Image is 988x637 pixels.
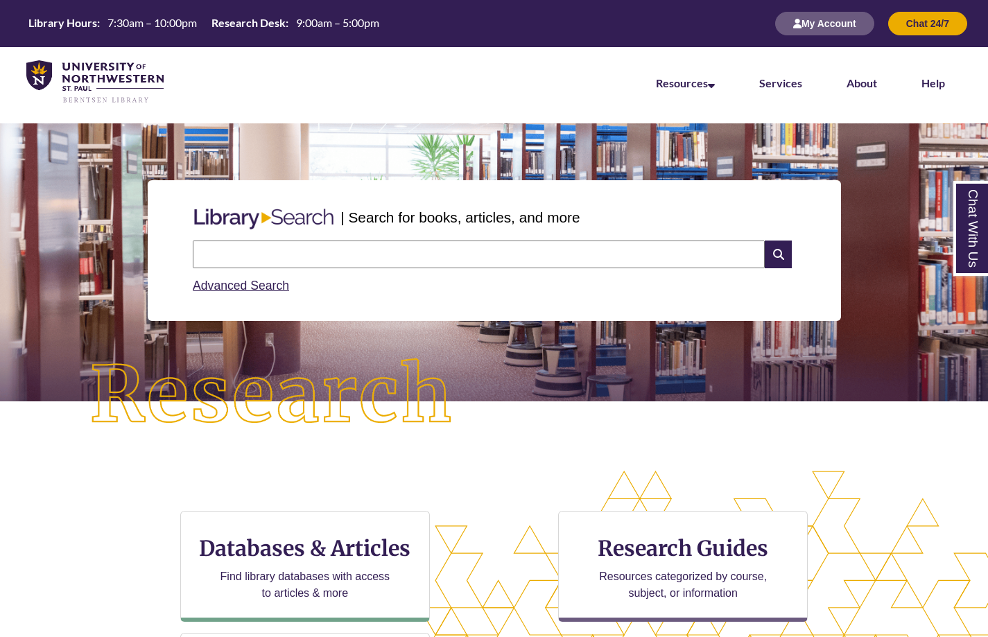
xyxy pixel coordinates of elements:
button: My Account [775,12,874,35]
a: Research Guides Resources categorized by course, subject, or information [558,511,808,622]
span: 9:00am – 5:00pm [296,16,379,29]
p: Resources categorized by course, subject, or information [593,568,774,602]
a: Databases & Articles Find library databases with access to articles & more [180,511,430,622]
a: Hours Today [23,15,385,32]
i: Search [765,241,791,268]
table: Hours Today [23,15,385,30]
a: Advanced Search [193,279,289,293]
a: My Account [775,17,874,29]
a: Resources [656,76,715,89]
img: UNWSP Library Logo [26,60,164,104]
h3: Databases & Articles [192,535,418,561]
th: Library Hours: [23,15,102,30]
img: Libary Search [187,203,340,235]
th: Research Desk: [206,15,291,30]
p: Find library databases with access to articles & more [214,568,395,602]
a: Help [921,76,945,89]
h3: Research Guides [570,535,796,561]
a: Chat 24/7 [888,17,967,29]
a: About [847,76,877,89]
p: | Search for books, articles, and more [340,207,580,228]
img: Research [49,318,494,473]
span: 7:30am – 10:00pm [107,16,197,29]
a: Services [759,76,802,89]
button: Chat 24/7 [888,12,967,35]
